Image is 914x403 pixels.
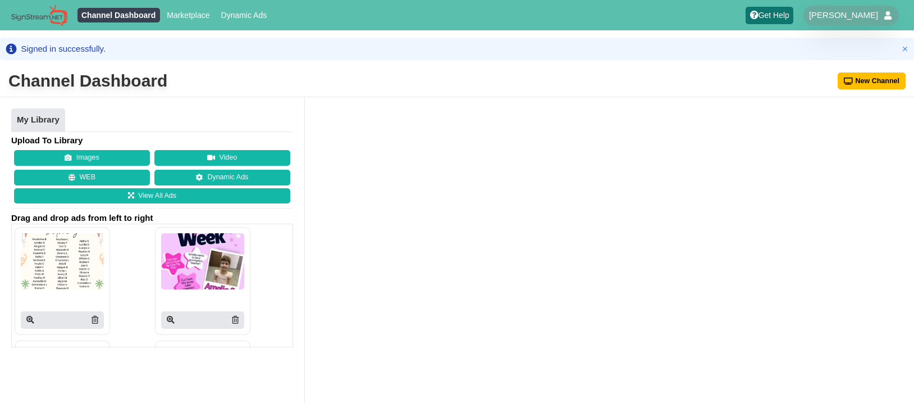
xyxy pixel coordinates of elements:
div: Channel Dashboard [8,70,167,92]
span: [PERSON_NAME] [809,10,878,21]
img: Sign Stream.NET [11,4,67,26]
a: Dynamic Ads [217,8,271,22]
h4: Upload To Library [11,135,293,146]
a: Marketplace [163,8,214,22]
button: WEB [14,170,150,185]
button: Video [154,150,290,166]
img: P250x250 image processing20251005 2065718 1updhou [161,233,244,289]
button: Close [899,43,911,55]
a: Channel Dashboard [77,8,160,22]
a: View All Ads [14,188,290,204]
a: My Library [11,108,65,132]
span: Drag and drop ads from left to right [11,212,293,224]
img: P250x250 image processing20251005 2065718 exb55h [21,233,104,289]
a: Get Help [746,7,793,24]
div: Signed in successfully. [21,43,106,55]
a: Dynamic Ads [154,170,290,185]
button: New Channel [838,73,906,89]
button: Images [14,150,150,166]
